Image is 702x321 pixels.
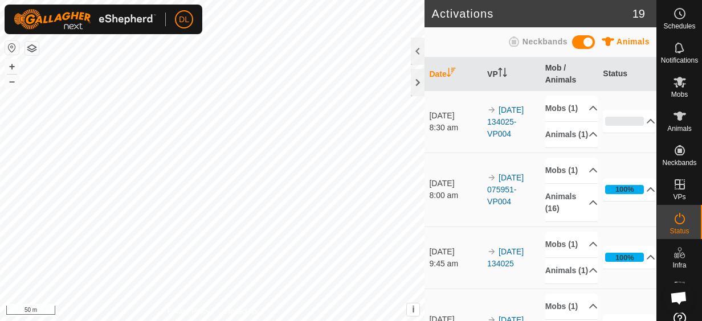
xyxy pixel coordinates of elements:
p-accordion-header: Mobs (1) [545,232,598,257]
button: Reset Map [5,41,19,55]
span: Infra [672,262,686,269]
div: [DATE] [429,110,481,122]
span: Animals [617,37,650,46]
img: arrow [487,173,496,182]
span: i [412,304,414,314]
p-accordion-header: Animals (16) [545,184,598,221]
th: Date [425,57,483,91]
span: 19 [632,5,645,22]
div: Open chat [663,282,694,313]
th: Status [598,57,656,91]
a: Privacy Policy [168,306,210,316]
h2: Activations [431,7,632,20]
p-accordion-header: 100% [603,178,655,201]
div: 100% [615,184,634,195]
button: – [5,75,19,88]
p-accordion-header: Mobs (1) [545,96,598,121]
div: 100% [605,253,644,262]
span: Mobs [671,91,688,98]
button: i [407,303,419,316]
p-accordion-header: Mobs (1) [545,294,598,319]
span: Schedules [663,23,695,30]
p-sorticon: Activate to sort [447,69,456,79]
div: 8:30 am [429,122,481,134]
div: 100% [615,252,634,263]
span: Animals [667,125,692,132]
span: Neckbands [662,159,696,166]
img: Gallagher Logo [14,9,156,30]
div: [DATE] [429,178,481,190]
a: [DATE] 075951-VP004 [487,173,524,206]
div: 9:45 am [429,258,481,270]
p-sorticon: Activate to sort [498,69,507,79]
div: 0% [605,117,644,126]
button: Map Layers [25,42,39,55]
a: Contact Us [223,306,257,316]
span: DL [179,14,189,26]
p-accordion-header: Animals (1) [545,258,598,283]
p-accordion-header: Mobs (1) [545,158,598,183]
p-accordion-header: 0% [603,110,655,133]
p-accordion-header: 100% [603,246,655,269]
span: Notifications [661,57,698,64]
div: [DATE] [429,246,481,258]
span: VPs [673,194,685,200]
p-accordion-header: Animals (1) [545,122,598,147]
th: Mob / Animals [541,57,599,91]
button: + [5,60,19,73]
a: [DATE] 134025 [487,247,524,268]
img: arrow [487,247,496,256]
img: arrow [487,105,496,114]
th: VP [483,57,541,91]
span: Neckbands [523,37,568,46]
span: Heatmap [666,296,693,303]
div: 8:00 am [429,190,481,201]
div: 100% [605,185,644,194]
a: [DATE] 134025-VP004 [487,105,524,138]
span: Status [670,228,689,234]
